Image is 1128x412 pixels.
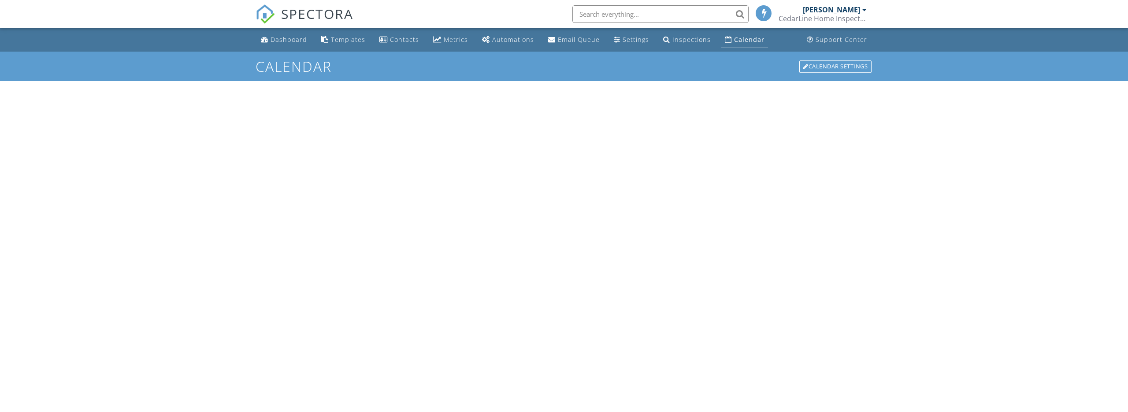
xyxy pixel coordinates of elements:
a: Calendar [721,32,768,48]
div: Inspections [672,35,711,44]
a: Dashboard [257,32,311,48]
a: Metrics [430,32,471,48]
div: Metrics [444,35,468,44]
div: Contacts [390,35,419,44]
div: Support Center [816,35,867,44]
div: [PERSON_NAME] [803,5,860,14]
div: Templates [331,35,365,44]
a: SPECTORA [256,12,353,30]
div: Settings [623,35,649,44]
a: Contacts [376,32,423,48]
div: Email Queue [558,35,600,44]
img: The Best Home Inspection Software - Spectora [256,4,275,24]
input: Search everything... [572,5,749,23]
a: Inspections [660,32,714,48]
a: Automations (Basic) [479,32,538,48]
span: SPECTORA [281,4,353,23]
div: Dashboard [271,35,307,44]
a: Email Queue [545,32,603,48]
div: CedarLine Home Inspections [779,14,867,23]
a: Support Center [803,32,871,48]
a: Templates [318,32,369,48]
a: Settings [610,32,653,48]
h1: Calendar [256,59,872,74]
div: Calendar Settings [799,60,872,73]
div: Automations [492,35,534,44]
div: Calendar [734,35,764,44]
a: Calendar Settings [798,60,872,74]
